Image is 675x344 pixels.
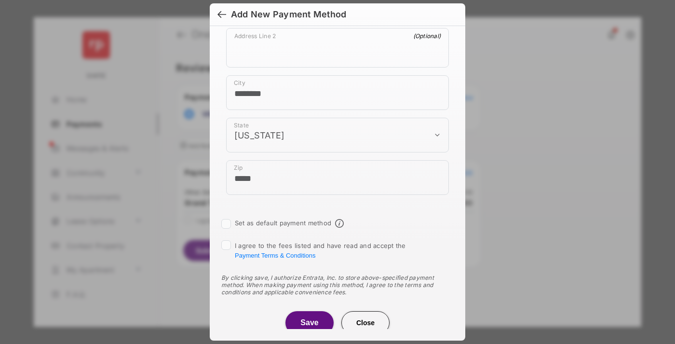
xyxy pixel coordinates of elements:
[221,274,454,296] div: By clicking save, I authorize Entrata, Inc. to store above-specified payment method. When making ...
[341,311,390,334] button: Close
[226,160,449,195] div: payment_method_screening[postal_addresses][postalCode]
[235,242,406,259] span: I agree to the fees listed and have read and accept the
[226,75,449,110] div: payment_method_screening[postal_addresses][locality]
[226,28,449,68] div: payment_method_screening[postal_addresses][addressLine2]
[231,9,346,20] div: Add New Payment Method
[226,118,449,152] div: payment_method_screening[postal_addresses][administrativeArea]
[235,252,315,259] button: I agree to the fees listed and have read and accept the
[335,219,344,228] span: Default payment method info
[235,219,331,227] label: Set as default payment method
[285,311,334,334] button: Save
